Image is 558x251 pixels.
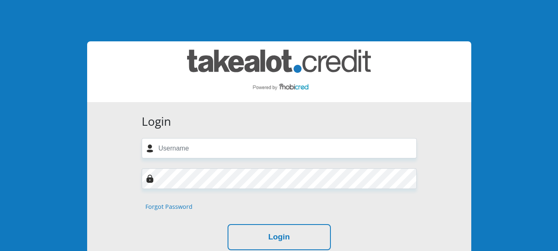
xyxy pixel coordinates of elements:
a: Forgot Password [145,202,192,211]
input: Username [142,138,417,158]
button: Login [228,224,331,250]
img: user-icon image [146,144,154,153]
img: Image [146,175,154,183]
h3: Login [142,115,417,129]
img: takealot_credit logo [187,50,371,94]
